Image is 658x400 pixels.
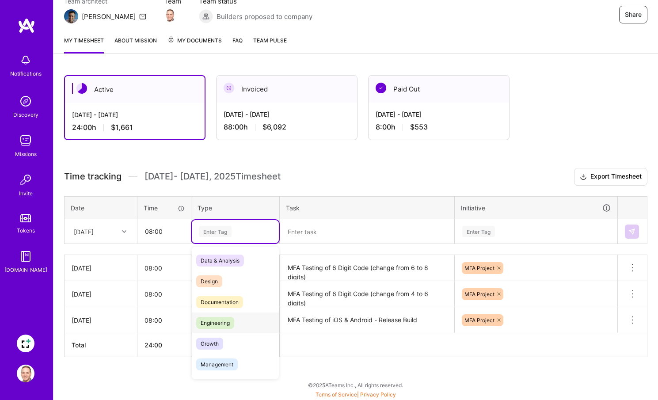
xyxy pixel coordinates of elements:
[17,132,34,149] img: teamwork
[4,265,47,274] div: [DOMAIN_NAME]
[217,12,312,21] span: Builders proposed to company
[316,391,357,398] a: Terms of Service
[574,168,647,186] button: Export Timesheet
[111,123,133,132] span: $1,661
[15,335,37,352] a: Wellth: QA Engineer for Health & Wellness Company
[191,196,280,219] th: Type
[137,309,191,332] input: HH:MM
[410,122,428,132] span: $553
[72,110,198,119] div: [DATE] - [DATE]
[65,333,137,357] th: Total
[464,265,494,271] span: MFA Project
[64,171,122,182] span: Time tracking
[625,10,642,19] span: Share
[137,282,191,306] input: HH:MM
[163,8,176,22] img: Team Member Avatar
[122,229,126,234] i: icon Chevron
[18,18,35,34] img: logo
[65,196,137,219] th: Date
[17,51,34,69] img: bell
[316,391,396,398] span: |
[196,338,223,350] span: Growth
[196,317,234,329] span: Engineering
[17,248,34,265] img: guide book
[72,290,130,299] div: [DATE]
[17,335,34,352] img: Wellth: QA Engineer for Health & Wellness Company
[196,255,244,267] span: Data & Analysis
[376,122,502,132] div: 8:00 h
[137,333,191,357] th: 24:00
[196,296,243,308] span: Documentation
[76,83,87,94] img: Active
[281,308,453,332] textarea: MFA Testing of iOS & Android - Release Build
[376,83,386,93] img: Paid Out
[167,36,222,46] span: My Documents
[17,171,34,189] img: Invite
[628,228,635,235] img: Submit
[232,36,243,53] a: FAQ
[369,76,509,103] div: Paid Out
[462,225,495,238] div: Enter Tag
[376,110,502,119] div: [DATE] - [DATE]
[65,76,205,103] div: Active
[464,317,494,324] span: MFA Project
[13,110,38,119] div: Discovery
[580,172,587,182] i: icon Download
[167,36,222,53] a: My Documents
[114,36,157,53] a: About Mission
[64,36,104,53] a: My timesheet
[10,69,42,78] div: Notifications
[137,256,191,280] input: HH:MM
[196,358,238,370] span: Management
[138,220,190,243] input: HH:MM
[199,9,213,23] img: Builders proposed to company
[15,365,37,382] a: User Avatar
[360,391,396,398] a: Privacy Policy
[19,189,33,198] div: Invite
[196,275,222,287] span: Design
[224,83,234,93] img: Invoiced
[72,263,130,273] div: [DATE]
[144,203,185,213] div: Time
[20,214,31,222] img: tokens
[53,374,658,396] div: © 2025 ATeams Inc., All rights reserved.
[253,36,287,53] a: Team Pulse
[74,227,94,236] div: [DATE]
[72,316,130,325] div: [DATE]
[262,122,286,132] span: $6,092
[164,8,175,23] a: Team Member Avatar
[461,203,611,213] div: Initiative
[619,6,647,23] button: Share
[139,13,146,20] i: icon Mail
[64,9,78,23] img: Team Architect
[17,226,35,235] div: Tokens
[281,282,453,306] textarea: MFA Testing of 6 Digit Code (change from 4 to 6 digits)
[145,171,281,182] span: [DATE] - [DATE] , 2025 Timesheet
[199,225,232,238] div: Enter Tag
[464,291,494,297] span: MFA Project
[224,110,350,119] div: [DATE] - [DATE]
[15,149,37,159] div: Missions
[281,256,453,280] textarea: MFA Testing of 6 Digit Code (change from 6 to 8 digits)
[224,122,350,132] div: 88:00 h
[82,12,136,21] div: [PERSON_NAME]
[280,196,455,219] th: Task
[217,76,357,103] div: Invoiced
[253,37,287,44] span: Team Pulse
[17,92,34,110] img: discovery
[17,365,34,382] img: User Avatar
[72,123,198,132] div: 24:00 h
